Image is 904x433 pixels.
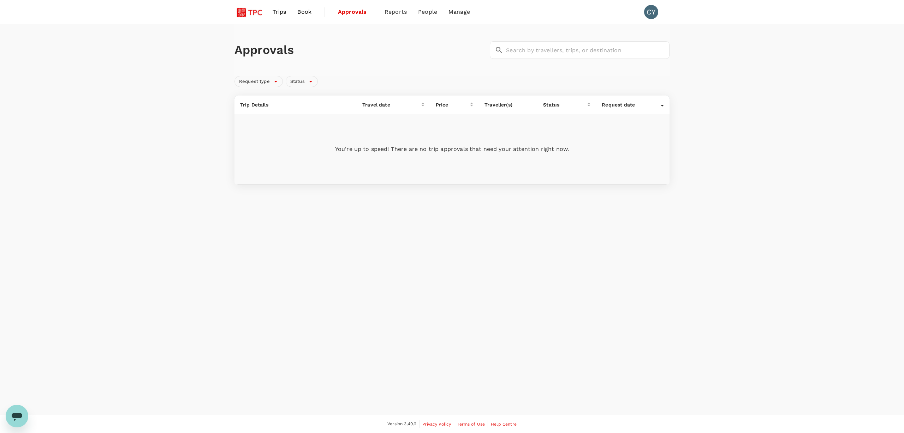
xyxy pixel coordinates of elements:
p: Trip Details [240,101,351,108]
span: Reports [385,8,407,16]
span: Book [297,8,311,16]
div: Price [436,101,470,108]
p: You're up to speed! There are no trip approvals that need your attention right now. [240,145,664,153]
div: CY [644,5,658,19]
input: Search by travellers, trips, or destination [506,41,670,59]
span: Request type [235,78,274,85]
div: Status [543,101,587,108]
a: Help Centre [491,420,517,428]
span: Manage [448,8,470,16]
span: Status [286,78,309,85]
div: Request date [602,101,661,108]
div: Status [286,76,318,87]
span: Version 3.49.2 [387,421,416,428]
div: Travel date [362,101,421,108]
a: Terms of Use [457,420,485,428]
div: Request type [234,76,283,87]
span: Privacy Policy [422,422,451,427]
iframe: Button to launch messaging window [6,405,28,427]
a: Privacy Policy [422,420,451,428]
span: People [418,8,437,16]
span: Terms of Use [457,422,485,427]
p: Traveller(s) [484,101,532,108]
img: Tsao Pao Chee Group Pte Ltd [234,4,267,20]
span: Trips [273,8,286,16]
span: Help Centre [491,422,517,427]
span: Approvals [338,8,373,16]
h1: Approvals [234,43,487,57]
